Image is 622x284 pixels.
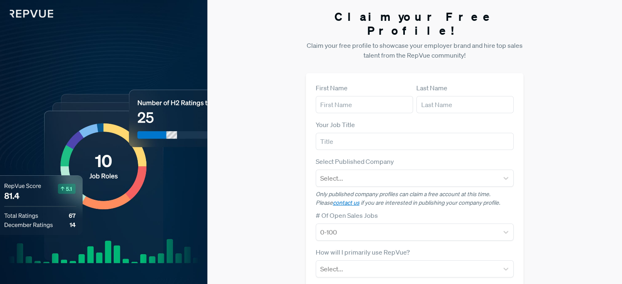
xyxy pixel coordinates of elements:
[316,133,514,150] input: Title
[333,199,359,206] a: contact us
[316,83,348,93] label: First Name
[316,96,413,113] input: First Name
[316,210,378,220] label: # Of Open Sales Jobs
[316,120,355,130] label: Your Job Title
[316,247,410,257] label: How will I primarily use RepVue?
[316,157,394,166] label: Select Published Company
[306,10,523,37] h3: Claim your Free Profile!
[306,40,523,60] p: Claim your free profile to showcase your employer brand and hire top sales talent from the RepVue...
[416,96,514,113] input: Last Name
[416,83,447,93] label: Last Name
[316,190,514,207] p: Only published company profiles can claim a free account at this time. Please if you are interest...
